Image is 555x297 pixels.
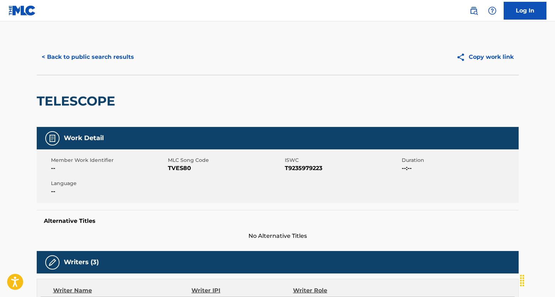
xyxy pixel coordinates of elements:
span: No Alternative Titles [37,232,519,240]
span: --:-- [402,164,517,173]
img: Copy work link [456,53,469,62]
img: help [488,6,497,15]
h5: Writers (3) [64,258,99,266]
div: Writer IPI [191,286,293,295]
span: TVES80 [168,164,283,173]
span: T9235979223 [285,164,400,173]
span: ISWC [285,157,400,164]
span: Member Work Identifier [51,157,166,164]
span: MLC Song Code [168,157,283,164]
button: Copy work link [451,48,519,66]
img: search [469,6,478,15]
span: -- [51,164,166,173]
img: Work Detail [48,134,57,143]
span: Language [51,180,166,187]
div: Writer Name [53,286,192,295]
h5: Alternative Titles [44,217,512,225]
a: Public Search [467,4,481,18]
span: -- [51,187,166,196]
img: Writers [48,258,57,267]
div: Help [485,4,499,18]
iframe: Chat Widget [519,263,555,297]
h2: TELESCOPE [37,93,119,109]
button: < Back to public search results [37,48,139,66]
span: Duration [402,157,517,164]
div: Drag [517,270,528,291]
a: Log In [504,2,546,20]
div: Writer Role [293,286,385,295]
img: MLC Logo [9,5,36,16]
h5: Work Detail [64,134,104,142]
